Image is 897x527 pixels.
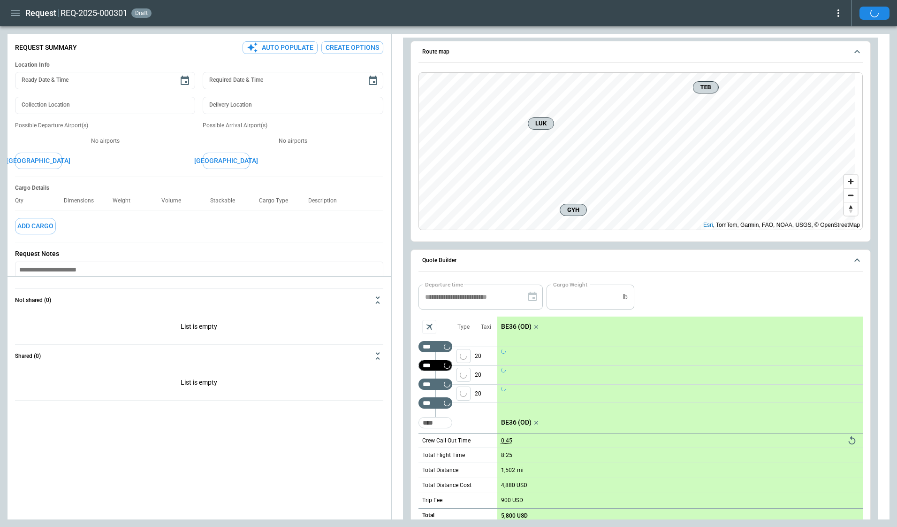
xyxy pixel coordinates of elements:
[532,119,550,128] span: LUK
[501,418,532,426] p: BE36 (OD)
[15,137,195,145] p: No airports
[15,367,383,400] div: Not shared (0)
[501,452,512,459] p: 8:25
[418,417,452,428] div: Too short
[418,341,452,352] div: Not found
[422,437,471,445] p: Crew Call Out Time
[418,397,452,409] div: Not found
[564,205,583,215] span: GYH
[456,368,471,382] button: left aligned
[418,250,863,271] button: Quote Builder
[418,360,452,371] div: Not found
[425,280,464,288] label: Departure time
[475,385,497,403] p: 20
[364,71,382,90] button: Choose date
[456,349,471,363] span: Type of sector
[501,437,512,444] p: 0:45
[422,481,471,489] p: Total Distance Cost
[15,311,383,344] p: List is empty
[456,349,471,363] button: left aligned
[703,220,860,230] div: , TomTom, Garmin, FAO, NOAA, USGS, © OpenStreetMap
[15,367,383,400] p: List is empty
[418,41,863,63] button: Route map
[703,222,713,228] a: Esri
[308,197,344,204] p: Description
[422,320,436,334] span: Aircraft selection
[422,49,449,55] h6: Route map
[845,434,859,448] button: Reset
[844,175,858,188] button: Zoom in
[15,250,383,258] p: Request Notes
[243,41,318,54] button: Auto Populate
[15,218,56,234] button: Add Cargo
[418,379,452,390] div: Not found
[475,366,497,384] p: 20
[15,62,383,69] h6: Location Info
[697,83,714,92] span: TEB
[456,387,471,401] button: left aligned
[501,512,528,519] p: 5,800 USD
[15,153,62,169] button: [GEOGRAPHIC_DATA]
[321,41,383,54] button: Create Options
[475,347,497,365] p: 20
[210,197,243,204] p: Stackable
[419,73,855,230] canvas: Map
[422,466,458,474] p: Total Distance
[844,202,858,216] button: Reset bearing to north
[501,323,532,331] p: BE36 (OD)
[15,311,383,344] div: Not shared (0)
[481,323,491,331] p: Taxi
[175,71,194,90] button: Choose date
[15,289,383,311] button: Not shared (0)
[456,368,471,382] span: Type of sector
[553,280,587,288] label: Cargo Weight
[15,122,195,130] p: Possible Departure Airport(s)
[15,353,41,359] h6: Shared (0)
[161,197,189,204] p: Volume
[623,293,628,301] p: lb
[15,44,77,52] p: Request Summary
[203,137,383,145] p: No airports
[64,197,101,204] p: Dimensions
[259,197,296,204] p: Cargo Type
[15,345,383,367] button: Shared (0)
[457,323,470,331] p: Type
[25,8,56,19] h1: Request
[15,297,51,303] h6: Not shared (0)
[113,197,138,204] p: Weight
[133,10,150,16] span: draft
[15,185,383,192] h6: Cargo Details
[422,451,465,459] p: Total Flight Time
[422,512,434,519] h6: Total
[501,482,527,489] p: 4,880 USD
[203,122,383,130] p: Possible Arrival Airport(s)
[422,257,456,263] h6: Quote Builder
[844,188,858,202] button: Zoom out
[203,153,250,169] button: [GEOGRAPHIC_DATA]
[456,387,471,401] span: Type of sector
[517,466,524,474] p: mi
[501,467,515,474] p: 1,502
[61,8,128,19] h2: REQ-2025-000301
[501,497,523,504] p: 900 USD
[418,72,863,231] div: Route map
[15,197,31,204] p: Qty
[422,496,442,504] p: Trip Fee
